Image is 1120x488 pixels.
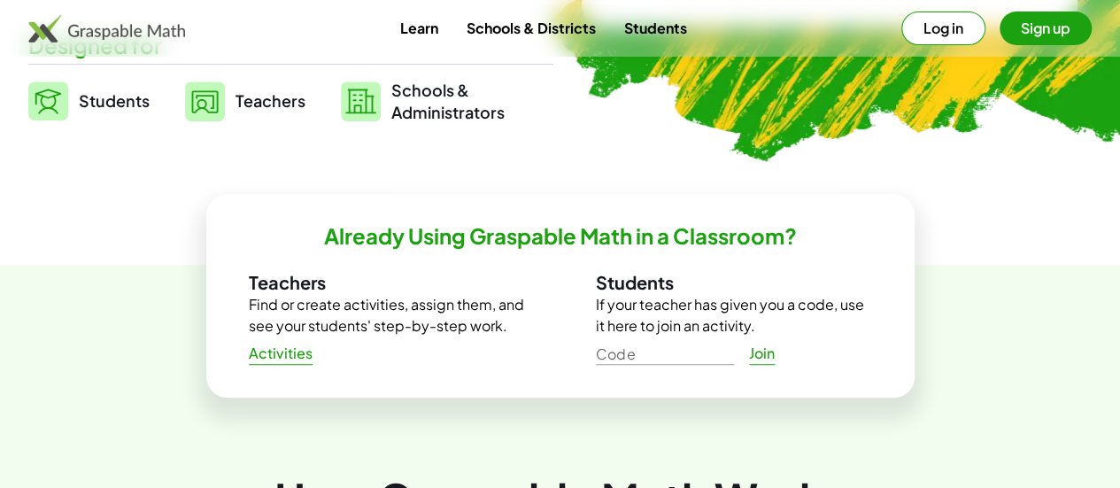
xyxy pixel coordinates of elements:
[185,81,225,121] img: svg%3e
[185,79,305,123] a: Teachers
[341,79,505,123] a: Schools &Administrators
[734,337,791,369] a: Join
[596,294,872,337] p: If your teacher has given you a code, use it here to join an activity.
[236,90,305,111] span: Teachers
[28,79,150,123] a: Students
[391,79,505,123] span: Schools & Administrators
[235,337,328,369] a: Activities
[324,222,797,250] h2: Already Using Graspable Math in a Classroom?
[28,81,68,120] img: svg%3e
[249,271,525,294] h3: Teachers
[901,12,985,45] button: Log in
[749,345,776,363] span: Join
[596,271,872,294] h3: Students
[249,294,525,337] p: Find or create activities, assign them, and see your students' step-by-step work.
[249,345,313,363] span: Activities
[341,81,381,121] img: svg%3e
[1000,12,1092,45] button: Sign up
[609,12,700,44] a: Students
[79,90,150,111] span: Students
[385,12,452,44] a: Learn
[452,12,609,44] a: Schools & Districts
